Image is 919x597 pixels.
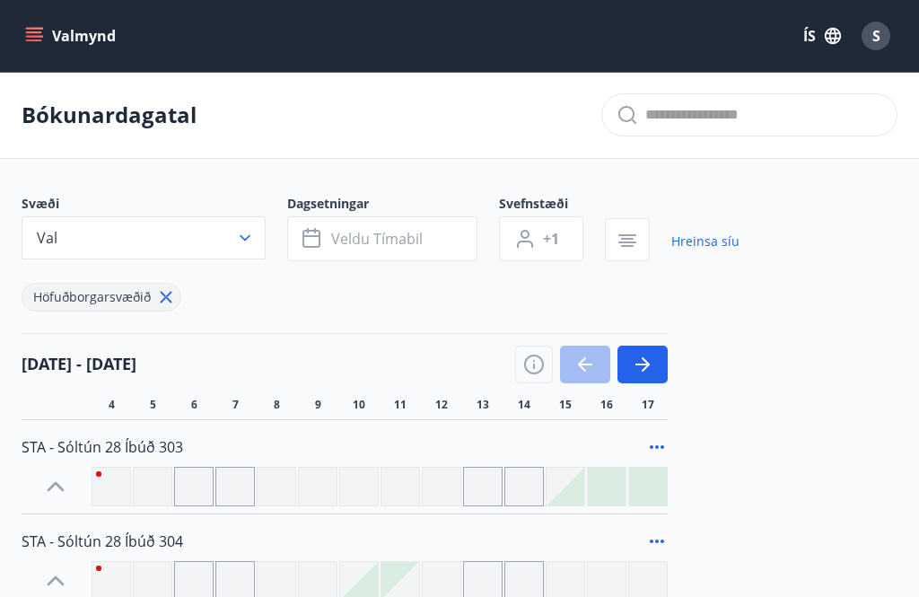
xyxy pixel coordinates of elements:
[518,398,530,412] span: 14
[353,398,365,412] span: 10
[872,26,880,46] span: S
[274,398,280,412] span: 8
[315,398,321,412] span: 9
[109,398,115,412] span: 4
[37,228,57,248] span: Val
[232,398,239,412] span: 7
[394,398,407,412] span: 11
[642,398,654,412] span: 17
[793,20,851,52] button: ÍS
[559,398,572,412] span: 15
[543,229,559,249] span: +1
[150,398,156,412] span: 5
[331,229,423,249] span: Veldu tímabil
[33,288,151,305] span: Höfuðborgarsvæðið
[22,531,183,551] span: STA - Sóltún 28 Íbúð 304
[435,398,448,412] span: 12
[22,283,181,312] div: Höfuðborgarsvæðið
[22,352,136,375] h4: [DATE] - [DATE]
[22,216,266,259] button: Val
[477,398,489,412] span: 13
[499,195,605,216] span: Svefnstæði
[22,195,287,216] span: Svæði
[22,437,183,457] span: STA - Sóltún 28 Íbúð 303
[287,216,477,261] button: Veldu tímabil
[671,222,740,261] a: Hreinsa síu
[854,14,897,57] button: S
[191,398,197,412] span: 6
[287,195,499,216] span: Dagsetningar
[22,20,123,52] button: menu
[22,100,197,130] p: Bókunardagatal
[499,216,583,261] button: +1
[600,398,613,412] span: 16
